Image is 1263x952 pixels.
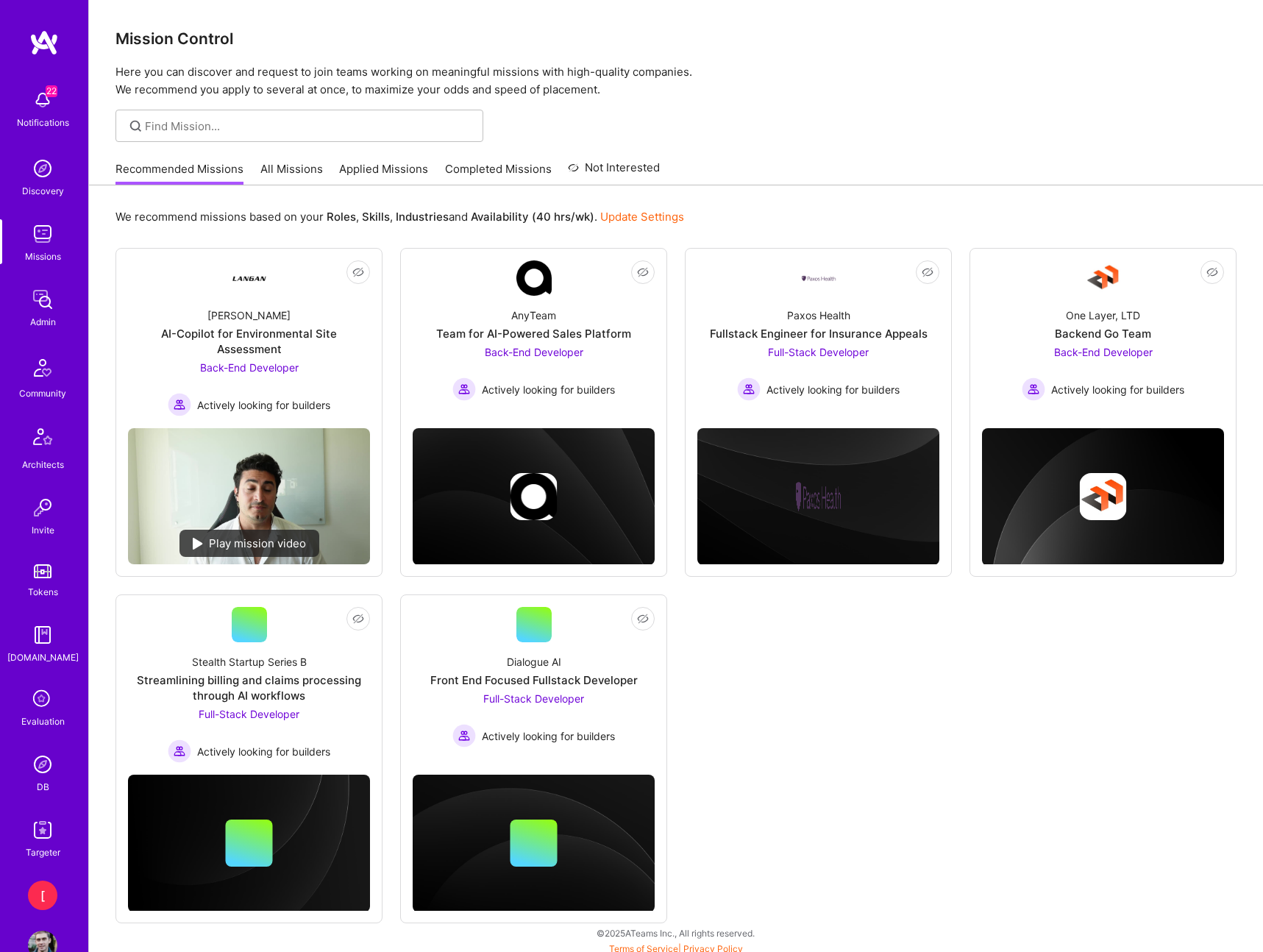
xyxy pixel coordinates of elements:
[922,266,933,278] i: icon EyeClosed
[24,881,61,910] a: [
[396,210,449,224] b: Industries
[128,607,370,763] a: Stealth Startup Series BStreamlining billing and claims processing through AI workflowsFull-Stack...
[795,473,842,520] img: Company logo
[168,393,191,416] img: Actively looking for builders
[511,308,556,323] div: AnyTeam
[28,85,57,115] img: bell
[28,815,57,845] img: Skill Targeter
[168,739,191,763] img: Actively looking for builders
[507,654,561,669] div: Dialogue AI
[413,260,655,407] a: Company LogoAnyTeamTeam for AI-Powered Sales PlatformBack-End Developer Actively looking for buil...
[352,613,364,625] i: icon EyeClosed
[1055,326,1151,341] div: Backend Go Team
[445,161,552,185] a: Completed Missions
[1206,266,1218,278] i: icon EyeClosed
[436,326,631,341] div: Team for AI-Powered Sales Platform
[452,724,476,747] img: Actively looking for builders
[28,584,58,600] div: Tokens
[982,428,1224,566] img: cover
[1086,260,1121,296] img: Company Logo
[28,493,57,522] img: Invite
[197,744,330,759] span: Actively looking for builders
[28,881,57,910] div: [
[128,326,370,357] div: AI-Copilot for Environmental Site Assessment
[115,29,1237,48] h3: Mission Control
[115,63,1237,99] p: Here you can discover and request to join teams working on meaningful missions with high-quality ...
[1022,377,1045,401] img: Actively looking for builders
[787,308,850,323] div: Paxos Health
[127,118,144,135] i: icon SearchGrey
[413,775,655,912] img: cover
[1066,308,1140,323] div: One Layer, LTD
[710,326,928,341] div: Fullstack Engineer for Insurance Appeals
[768,346,869,358] span: Full-Stack Developer
[145,118,472,134] input: Find Mission...
[22,183,64,199] div: Discovery
[482,728,615,744] span: Actively looking for builders
[485,346,583,358] span: Back-End Developer
[28,219,57,249] img: teamwork
[25,249,61,264] div: Missions
[737,377,761,401] img: Actively looking for builders
[697,428,939,565] img: cover
[483,692,584,705] span: Full-Stack Developer
[37,779,49,795] div: DB
[200,361,299,374] span: Back-End Developer
[510,473,558,520] img: Company logo
[128,775,370,912] img: cover
[568,159,660,185] a: Not Interested
[413,428,655,565] img: cover
[88,914,1263,951] div: © 2025 ATeams Inc., All rights reserved.
[29,29,59,56] img: logo
[697,260,939,407] a: Company LogoPaxos HealthFullstack Engineer for Insurance AppealsFull-Stack Developer Actively loo...
[115,209,684,224] p: We recommend missions based on your , , and .
[19,386,66,401] div: Community
[637,613,649,625] i: icon EyeClosed
[46,85,57,97] span: 22
[128,260,370,416] a: Company Logo[PERSON_NAME]AI-Copilot for Environmental Site AssessmentBack-End Developer Actively ...
[28,154,57,183] img: discovery
[452,377,476,401] img: Actively looking for builders
[1051,382,1184,397] span: Actively looking for builders
[128,428,370,564] img: No Mission
[516,260,552,296] img: Company Logo
[193,538,203,550] img: play
[115,161,243,185] a: Recommended Missions
[128,672,370,703] div: Streamlining billing and claims processing through AI workflows
[600,210,684,224] a: Update Settings
[179,530,319,557] div: Play mission video
[327,210,356,224] b: Roles
[192,654,307,669] div: Stealth Startup Series B
[766,382,900,397] span: Actively looking for builders
[637,266,649,278] i: icon EyeClosed
[26,845,60,860] div: Targeter
[25,350,60,386] img: Community
[982,260,1224,407] a: Company LogoOne Layer, LTDBackend Go TeamBack-End Developer Actively looking for buildersActively...
[22,457,64,472] div: Architects
[482,382,615,397] span: Actively looking for builders
[339,161,428,185] a: Applied Missions
[362,210,390,224] b: Skills
[471,210,594,224] b: Availability (40 hrs/wk)
[30,314,56,330] div: Admin
[32,522,54,538] div: Invite
[34,564,51,578] img: tokens
[1080,473,1127,520] img: Company logo
[413,607,655,753] a: Dialogue AIFront End Focused Fullstack DeveloperFull-Stack Developer Actively looking for builder...
[28,620,57,650] img: guide book
[1054,346,1153,358] span: Back-End Developer
[801,274,836,283] img: Company Logo
[28,285,57,314] img: admin teamwork
[199,708,299,720] span: Full-Stack Developer
[25,422,60,457] img: Architects
[17,115,69,130] div: Notifications
[197,397,330,413] span: Actively looking for builders
[260,161,323,185] a: All Missions
[232,260,267,296] img: Company Logo
[352,266,364,278] i: icon EyeClosed
[29,686,57,714] i: icon SelectionTeam
[7,650,79,665] div: [DOMAIN_NAME]
[207,308,291,323] div: [PERSON_NAME]
[430,672,638,688] div: Front End Focused Fullstack Developer
[28,750,57,779] img: Admin Search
